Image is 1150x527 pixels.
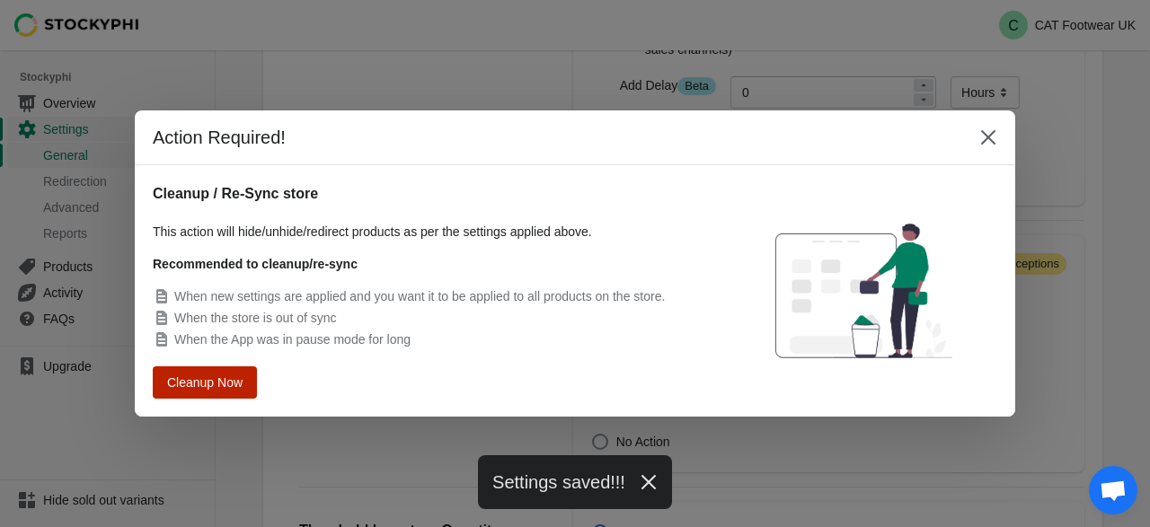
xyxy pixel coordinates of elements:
button: Close [972,121,1004,154]
p: This action will hide/unhide/redirect products as per the settings applied above. [153,223,712,241]
h2: Action Required! [153,125,954,150]
strong: Recommended to cleanup/re-sync [153,257,358,271]
span: Cleanup Now [171,376,239,389]
div: Open chat [1089,466,1137,514]
span: When the store is out of sync [174,311,337,325]
button: Cleanup Now [158,368,252,398]
h2: Cleanup / Re-Sync store [153,183,712,205]
div: Settings saved!!! [478,455,672,509]
span: When new settings are applied and you want it to be applied to all products on the store. [174,289,665,303]
span: When the App was in pause mode for long [174,332,411,347]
